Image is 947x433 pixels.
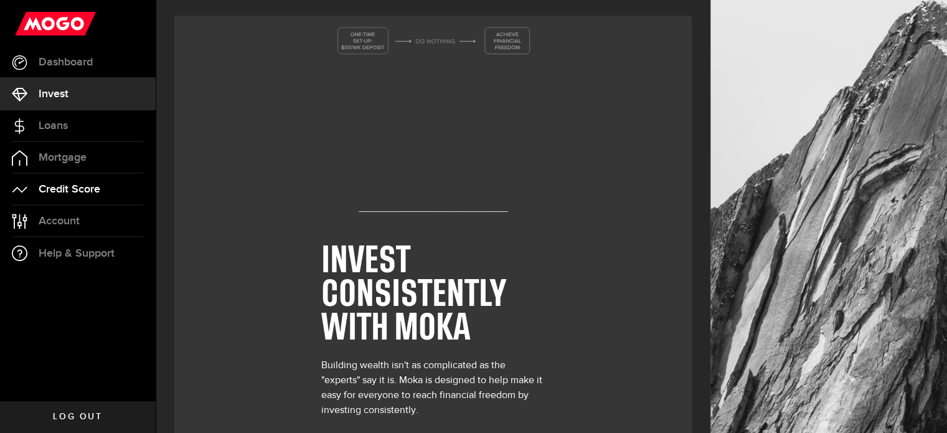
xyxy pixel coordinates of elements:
span: Log out [53,412,102,421]
span: Credit Score [39,184,100,195]
span: Account [39,216,80,227]
div: Building wealth isn't as complicated as the "experts" say it is. Moka is designed to help make it... [321,358,545,418]
span: Loans [39,120,68,131]
span: Dashboard [39,57,93,68]
span: Invest [39,88,68,100]
span: Mortgage [39,152,87,163]
h1: INVEST CONSISTENTLY WITH MOKA [321,245,545,346]
span: Help & Support [39,248,115,259]
button: Open LiveChat chat widget [10,5,47,42]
